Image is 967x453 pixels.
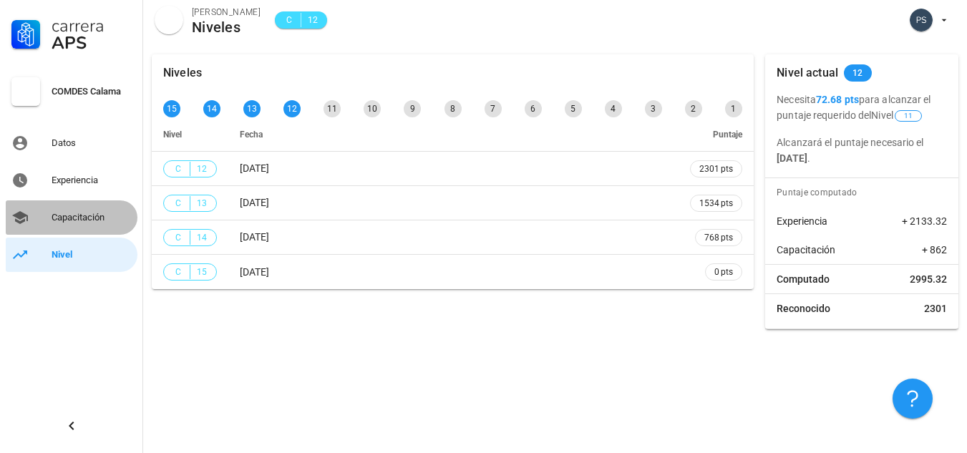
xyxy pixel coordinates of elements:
[152,117,228,152] th: Nivel
[283,100,301,117] div: 12
[196,265,208,279] span: 15
[924,301,947,316] span: 2301
[922,243,947,257] span: + 862
[172,230,184,245] span: C
[605,100,622,117] div: 4
[196,162,208,176] span: 12
[871,109,923,121] span: Nivel
[777,272,830,286] span: Computado
[714,265,733,279] span: 0 pts
[196,230,208,245] span: 14
[52,137,132,149] div: Datos
[704,230,733,245] span: 768 pts
[6,238,137,272] a: Nivel
[196,196,208,210] span: 13
[155,6,183,34] div: avatar
[324,100,341,117] div: 11
[777,54,838,92] div: Nivel actual
[777,243,835,257] span: Capacitación
[777,135,947,166] p: Alcanzará el puntaje necesario el .
[192,19,261,35] div: Niveles
[52,17,132,34] div: Carrera
[192,5,261,19] div: [PERSON_NAME]
[307,13,319,27] span: 12
[240,231,269,243] span: [DATE]
[699,196,733,210] span: 1534 pts
[172,162,184,176] span: C
[52,212,132,223] div: Capacitación
[240,130,263,140] span: Fecha
[6,126,137,160] a: Datos
[52,86,132,97] div: COMDES Calama
[283,13,295,27] span: C
[777,214,827,228] span: Experiencia
[771,178,958,207] div: Puntaje computado
[816,94,859,105] b: 72.68 pts
[679,117,754,152] th: Puntaje
[404,100,421,117] div: 9
[163,54,202,92] div: Niveles
[52,34,132,52] div: APS
[685,100,702,117] div: 2
[725,100,742,117] div: 1
[243,100,261,117] div: 13
[6,200,137,235] a: Capacitación
[240,162,269,174] span: [DATE]
[485,100,502,117] div: 7
[228,117,679,152] th: Fecha
[777,92,947,123] p: Necesita para alcanzar el puntaje requerido del
[203,100,220,117] div: 14
[444,100,462,117] div: 8
[904,111,913,121] span: 11
[172,196,184,210] span: C
[172,265,184,279] span: C
[6,163,137,198] a: Experiencia
[777,152,807,164] b: [DATE]
[364,100,381,117] div: 10
[852,64,863,82] span: 12
[699,162,733,176] span: 2301 pts
[910,9,933,31] div: avatar
[52,249,132,260] div: Nivel
[163,130,182,140] span: Nivel
[910,272,947,286] span: 2995.32
[525,100,542,117] div: 6
[52,175,132,186] div: Experiencia
[713,130,742,140] span: Puntaje
[902,214,947,228] span: + 2133.32
[565,100,582,117] div: 5
[240,266,269,278] span: [DATE]
[645,100,662,117] div: 3
[240,197,269,208] span: [DATE]
[777,301,830,316] span: Reconocido
[163,100,180,117] div: 15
